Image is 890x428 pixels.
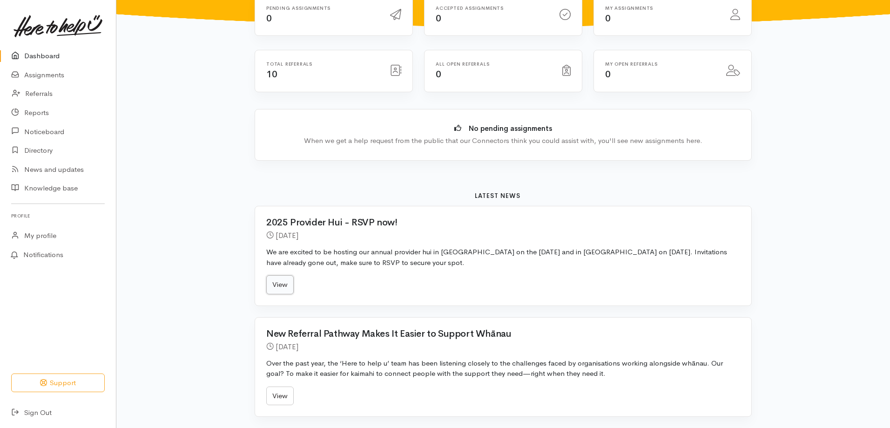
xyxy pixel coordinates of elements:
h6: Total referrals [266,61,379,67]
time: [DATE] [276,231,298,240]
span: 10 [266,68,277,80]
b: No pending assignments [469,124,552,133]
a: View [266,275,294,294]
h6: All open referrals [436,61,551,67]
p: Over the past year, the ‘Here to help u’ team has been listening closely to the challenges faced ... [266,358,740,379]
span: 0 [436,68,441,80]
h2: New Referral Pathway Makes It Easier to Support Whānau [266,329,729,339]
h2: 2025 Provider Hui - RSVP now! [266,217,729,228]
b: Latest news [475,192,520,200]
h6: Pending assignments [266,6,379,11]
span: 0 [605,13,611,24]
a: View [266,387,294,406]
div: When we get a help request from the public that our Connectors think you could assist with, you'l... [269,136,737,146]
span: 0 [436,13,441,24]
h6: Profile [11,210,105,222]
h6: My open referrals [605,61,715,67]
span: 0 [605,68,611,80]
h6: My assignments [605,6,719,11]
button: Support [11,374,105,393]
time: [DATE] [276,342,298,352]
p: We are excited to be hosting our annual provider hui in [GEOGRAPHIC_DATA] on the [DATE] and in [G... [266,247,740,268]
span: 0 [266,13,272,24]
h6: Accepted assignments [436,6,548,11]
